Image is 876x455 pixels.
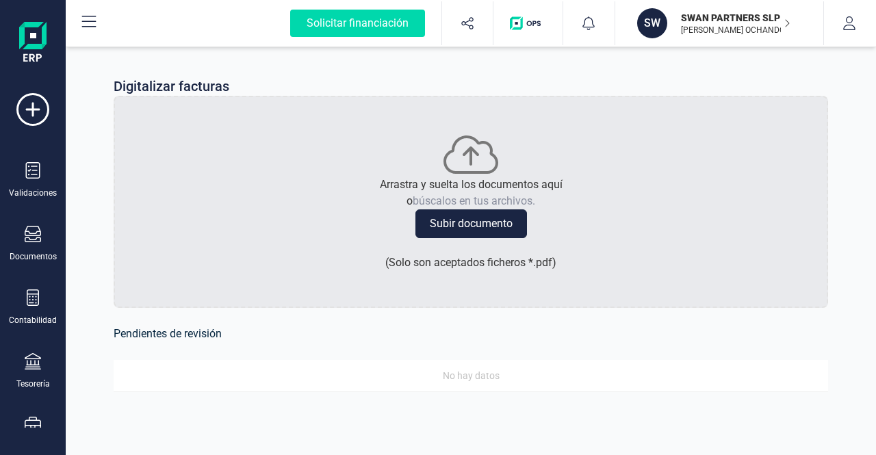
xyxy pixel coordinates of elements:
[119,368,823,383] div: No hay datos
[290,10,425,37] div: Solicitar financiación
[10,251,57,262] div: Documentos
[415,209,527,238] button: Subir documento
[9,187,57,198] div: Validaciones
[502,1,554,45] button: Logo de OPS
[114,324,828,343] h6: Pendientes de revisión
[637,8,667,38] div: SW
[9,315,57,326] div: Contabilidad
[681,11,790,25] p: SWAN PARTNERS SLP
[16,378,50,389] div: Tesorería
[274,1,441,45] button: Solicitar financiación
[632,1,807,45] button: SWSWAN PARTNERS SLP[PERSON_NAME] OCHANDO
[114,96,828,308] div: Arrastra y suelta los documentos aquíobúscalos en tus archivos.Subir documento(Solo son aceptados...
[413,194,535,207] span: búscalos en tus archivos.
[385,255,556,271] p: ( Solo son aceptados ficheros * .pdf )
[114,77,229,96] p: Digitalizar facturas
[510,16,546,30] img: Logo de OPS
[19,22,47,66] img: Logo Finanedi
[380,177,563,209] p: Arrastra y suelta los documentos aquí o
[681,25,790,36] p: [PERSON_NAME] OCHANDO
